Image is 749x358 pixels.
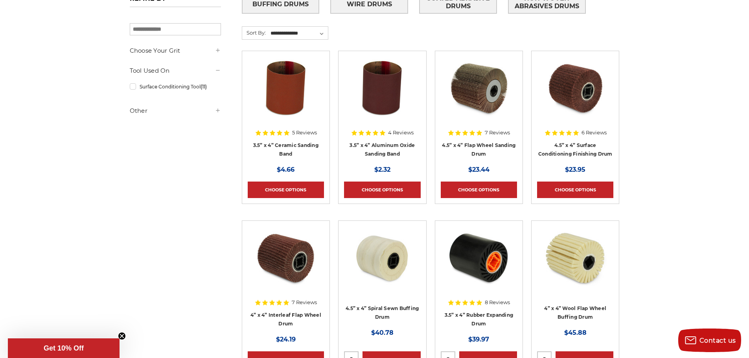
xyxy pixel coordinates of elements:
img: 4.5 Inch Muslin Spiral Sewn Buffing Drum [351,226,414,289]
a: Surface Conditioning Tool [130,80,221,94]
a: 3.5x4 inch sanding band for expanding rubber drum [344,57,420,133]
a: 4.5 Inch Surface Conditioning Finishing Drum [537,57,613,133]
span: Get 10% Off [44,344,84,352]
img: 4 inch buffing and polishing drum [544,226,607,289]
a: 4 inch buffing and polishing drum [537,226,613,303]
a: 4 inch interleaf flap wheel drum [248,226,324,303]
a: Choose Options [344,182,420,198]
select: Sort By: [269,28,328,39]
span: $23.95 [565,166,585,173]
img: 4.5 inch x 4 inch flap wheel sanding drum [447,57,510,119]
a: 3.5” x 4” Rubber Expanding Drum [445,312,513,327]
span: $4.66 [277,166,294,173]
span: Contact us [699,337,736,344]
a: Choose Options [537,182,613,198]
span: $2.32 [374,166,390,173]
a: 4.5 inch x 4 inch flap wheel sanding drum [441,57,517,133]
span: $45.88 [564,329,587,336]
a: 3.5x4 inch ceramic sanding band for expanding rubber drum [248,57,324,133]
img: 4 inch interleaf flap wheel drum [254,226,317,289]
h5: Choose Your Grit [130,46,221,55]
span: 4 Reviews [388,130,414,135]
span: 6 Reviews [582,130,607,135]
span: 7 Reviews [292,300,317,305]
span: (11) [201,84,207,90]
img: 4.5 Inch Surface Conditioning Finishing Drum [544,57,607,119]
a: 4.5” x 4” Spiral Sewn Buffing Drum [346,305,419,320]
span: $23.44 [468,166,490,173]
a: 4” x 4” Interleaf Flap Wheel Drum [250,312,321,327]
span: 8 Reviews [485,300,510,305]
button: Contact us [678,329,741,352]
span: 7 Reviews [485,130,510,135]
img: 3.5 inch rubber expanding drum for sanding belt [447,226,510,289]
a: 4” x 4” Wool Flap Wheel Buffing Drum [544,305,606,320]
a: 4.5” x 4” Surface Conditioning Finishing Drum [538,142,613,157]
div: Get 10% OffClose teaser [8,338,120,358]
span: $39.97 [468,336,489,343]
a: 3.5” x 4” Aluminum Oxide Sanding Band [350,142,415,157]
h5: Other [130,106,221,116]
img: 3.5x4 inch sanding band for expanding rubber drum [351,57,414,119]
button: Close teaser [118,332,126,340]
a: 4.5” x 4” Flap Wheel Sanding Drum [442,142,515,157]
a: Choose Options [441,182,517,198]
h5: Tool Used On [130,66,221,75]
span: 5 Reviews [292,130,317,135]
span: $24.19 [276,336,296,343]
span: $40.78 [371,329,394,336]
a: 3.5 inch rubber expanding drum for sanding belt [441,226,517,303]
img: 3.5x4 inch ceramic sanding band for expanding rubber drum [254,57,317,119]
a: 4.5 Inch Muslin Spiral Sewn Buffing Drum [344,226,420,303]
a: 3.5” x 4” Ceramic Sanding Band [253,142,318,157]
a: Choose Options [248,182,324,198]
label: Sort By: [242,27,266,39]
